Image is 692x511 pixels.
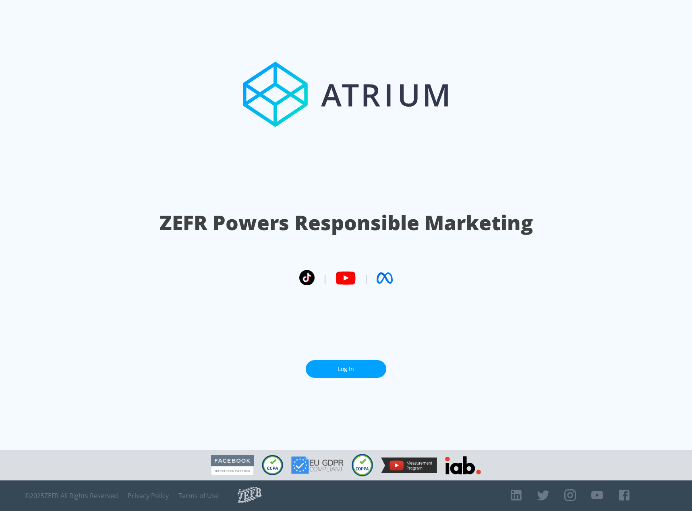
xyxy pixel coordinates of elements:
[306,360,386,378] a: Log In
[364,272,369,284] span: |
[352,454,373,476] img: COPPA Compliant
[291,456,344,474] img: GDPR Compliant
[128,492,169,500] a: Privacy Policy
[323,272,327,284] span: |
[178,492,219,500] a: Terms of Use
[25,492,118,500] span: © 2025 ZEFR All Rights Reserved
[381,457,437,473] img: YouTube Measurement Program
[445,456,481,474] img: IAB
[262,455,283,475] img: CCPA Compliant
[211,455,254,476] img: Facebook Marketing Partner
[160,209,533,237] h1: ZEFR Powers Responsible Marketing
